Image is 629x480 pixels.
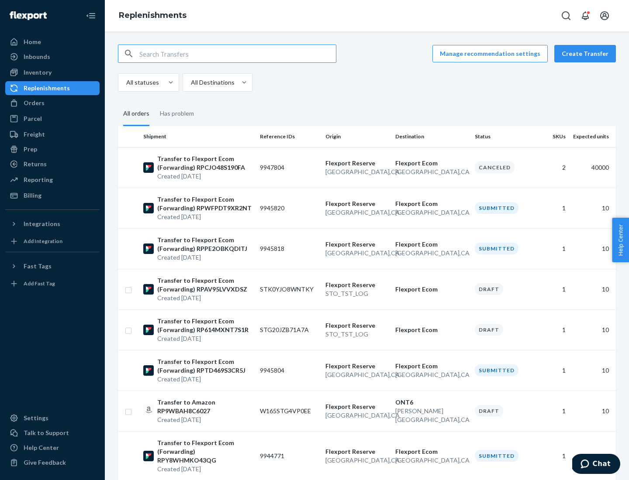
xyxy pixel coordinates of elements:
[395,208,468,217] p: [GEOGRAPHIC_DATA] , CA
[325,168,388,176] p: [GEOGRAPHIC_DATA] , CA
[325,362,388,370] p: Flexport Reserve
[157,357,253,375] p: Transfer to Flexport Ecom (Forwarding) RPTD469S3CR5J
[191,78,235,87] div: All Destinations
[325,321,388,330] p: Flexport Reserve
[322,126,392,147] th: Origin
[157,213,253,221] p: Created [DATE]
[569,188,616,228] td: 10
[395,398,468,407] p: ONT6
[157,415,253,424] p: Created [DATE]
[325,289,388,298] p: STO_TST_LOG
[139,45,336,62] input: Search Transfers
[256,269,322,309] td: STK0YJO8WNTKY
[5,142,100,156] a: Prep
[395,199,468,208] p: Flexport Ecom
[157,334,253,343] p: Created [DATE]
[5,441,100,455] a: Help Center
[24,237,62,245] div: Add Integration
[82,7,100,24] button: Close Navigation
[24,280,55,287] div: Add Fast Tag
[536,147,569,188] td: 2
[5,277,100,291] a: Add Fast Tag
[569,309,616,350] td: 10
[475,243,518,254] div: Submitted
[554,45,616,62] button: Create Transfer
[325,240,388,249] p: Flexport Reserve
[157,195,253,213] p: Transfer to Flexport Ecom (Forwarding) RPWFPDT9XR2NT
[325,249,388,257] p: [GEOGRAPHIC_DATA] , CA
[395,362,468,370] p: Flexport Ecom
[140,126,256,147] th: Shipment
[157,375,253,384] p: Created [DATE]
[24,130,45,139] div: Freight
[612,218,629,262] button: Help Center
[395,407,468,424] p: [PERSON_NAME][GEOGRAPHIC_DATA] , CA
[325,402,388,411] p: Flexport Reserve
[325,447,388,456] p: Flexport Reserve
[432,45,548,62] button: Manage recommendation settings
[256,228,322,269] td: 9945818
[536,350,569,391] td: 1
[157,172,253,181] p: Created [DATE]
[5,259,100,273] button: Fast Tags
[190,78,191,87] input: All Destinations
[395,447,468,456] p: Flexport Ecom
[475,283,503,295] div: Draft
[577,7,594,24] button: Open notifications
[395,159,468,168] p: Flexport Ecom
[475,405,503,417] div: Draft
[557,7,575,24] button: Open Search Box
[325,370,388,379] p: [GEOGRAPHIC_DATA] , CA
[536,269,569,309] td: 1
[5,234,100,248] a: Add Integration
[395,249,468,257] p: [GEOGRAPHIC_DATA] , CA
[24,99,45,107] div: Orders
[569,269,616,309] td: 10
[24,443,59,452] div: Help Center
[160,102,194,125] div: Has problem
[119,10,187,20] a: Replenishments
[256,147,322,188] td: 9947804
[569,126,616,147] th: Expected units
[569,228,616,269] td: 10
[536,228,569,269] td: 1
[475,202,518,214] div: Submitted
[5,96,100,110] a: Orders
[157,439,253,465] p: Transfer to Flexport Ecom (Forwarding) RPY8WHMKO43QG
[256,350,322,391] td: 9945804
[24,114,42,123] div: Parcel
[5,81,100,95] a: Replenishments
[24,262,52,271] div: Fast Tags
[5,65,100,79] a: Inventory
[24,429,69,437] div: Talk to Support
[24,145,37,154] div: Prep
[24,458,66,467] div: Give Feedback
[395,370,468,379] p: [GEOGRAPHIC_DATA] , CA
[536,391,569,431] td: 1
[395,168,468,176] p: [GEOGRAPHIC_DATA] , CA
[123,102,149,126] div: All orders
[569,147,616,188] td: 40000
[24,160,47,168] div: Returns
[24,68,52,77] div: Inventory
[569,391,616,431] td: 10
[5,112,100,126] a: Parcel
[395,326,468,334] p: Flexport Ecom
[395,456,468,465] p: [GEOGRAPHIC_DATA] , CA
[10,11,47,20] img: Flexport logo
[5,426,100,440] button: Talk to Support
[569,350,616,391] td: 10
[395,285,468,294] p: Flexport Ecom
[395,240,468,249] p: Flexport Ecom
[536,188,569,228] td: 1
[126,78,159,87] div: All statuses
[24,191,41,200] div: Billing
[256,391,322,431] td: W165STG4VP0EE
[157,317,253,334] p: Transfer to Flexport Ecom (Forwarding) RP614MXNT7S1R
[5,127,100,141] a: Freight
[392,126,471,147] th: Destination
